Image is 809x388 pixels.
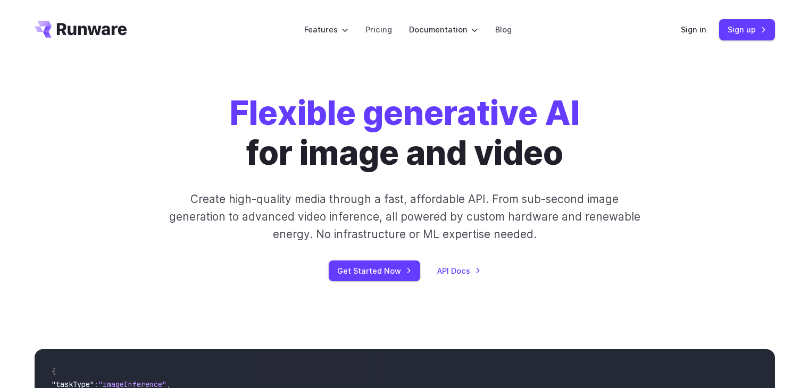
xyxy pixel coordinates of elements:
label: Features [304,23,348,36]
a: Pricing [365,23,392,36]
a: API Docs [437,265,481,277]
label: Documentation [409,23,478,36]
a: Sign in [681,23,706,36]
span: { [52,367,56,376]
h1: for image and video [230,94,580,173]
a: Go to / [35,21,127,38]
a: Blog [495,23,512,36]
strong: Flexible generative AI [230,93,580,133]
p: Create high-quality media through a fast, affordable API. From sub-second image generation to adv... [168,190,641,243]
a: Get Started Now [329,260,420,281]
a: Sign up [719,19,775,40]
